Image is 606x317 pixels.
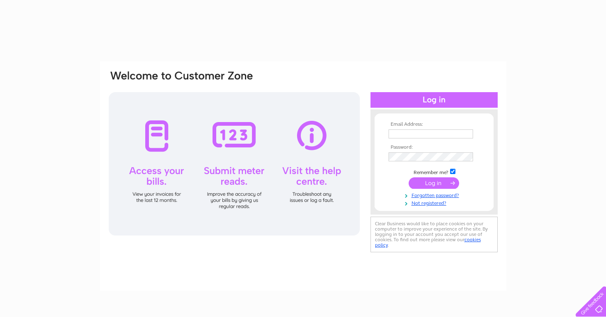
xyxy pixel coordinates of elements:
a: cookies policy [375,237,481,248]
a: Not registered? [389,199,482,206]
th: Password: [386,145,482,150]
input: Submit [409,177,459,189]
td: Remember me? [386,168,482,176]
a: Forgotten password? [389,191,482,199]
div: Clear Business would like to place cookies on your computer to improve your experience of the sit... [370,217,498,252]
th: Email Address: [386,122,482,127]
